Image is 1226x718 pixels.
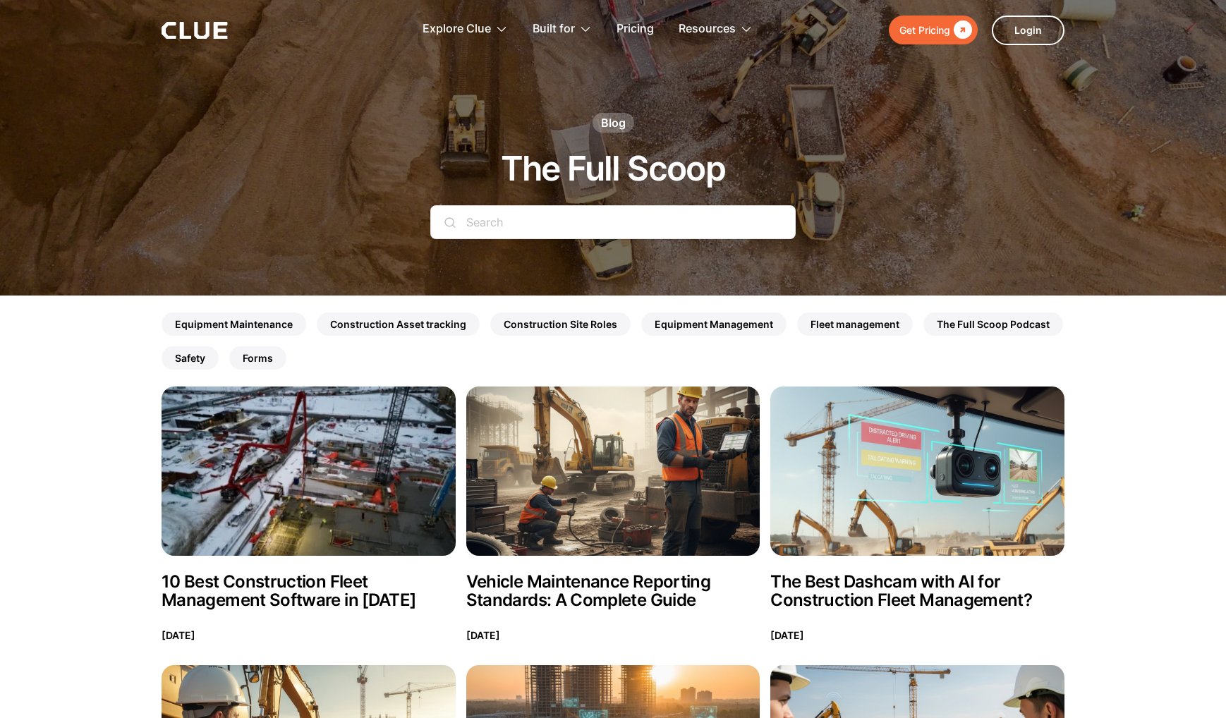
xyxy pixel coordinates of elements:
[162,312,306,336] a: Equipment Maintenance
[899,21,950,39] div: Get Pricing
[162,626,195,644] p: [DATE]
[162,346,219,370] a: Safety
[950,21,972,39] div: 
[770,573,1064,609] h2: The Best Dashcam with AI for Construction Fleet Management?
[770,387,1064,556] img: The Best Dashcam with AI for Construction Fleet Management?
[317,312,480,336] a: Construction Asset tracking
[889,16,978,44] a: Get Pricing
[162,573,456,609] h2: 10 Best Construction Fleet Management Software in [DATE]
[923,312,1063,336] a: The Full Scoop Podcast
[423,7,491,51] div: Explore Clue
[992,16,1064,45] a: Login
[466,387,760,644] a: Vehicle Maintenance Reporting Standards: A Complete GuideVehicle Maintenance Reporting Standards:...
[466,573,760,609] h2: Vehicle Maintenance Reporting Standards: A Complete Guide
[162,387,456,644] a: 10 Best Construction Fleet Management Software in 202510 Best Construction Fleet Management Softw...
[601,115,626,130] div: Blog
[770,626,804,644] p: [DATE]
[797,312,913,336] a: Fleet management
[430,205,796,239] input: Search
[162,387,456,556] img: 10 Best Construction Fleet Management Software in 2025
[617,7,654,51] a: Pricing
[501,150,726,188] h1: The Full Scoop
[229,346,286,370] a: Forms
[770,387,1064,644] a: The Best Dashcam with AI for Construction Fleet Management?The Best Dashcam with AI for Construct...
[466,626,500,644] p: [DATE]
[641,312,787,336] a: Equipment Management
[466,387,760,556] img: Vehicle Maintenance Reporting Standards: A Complete Guide
[490,312,631,336] a: Construction Site Roles
[533,7,575,51] div: Built for
[679,7,736,51] div: Resources
[444,217,456,228] img: search icon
